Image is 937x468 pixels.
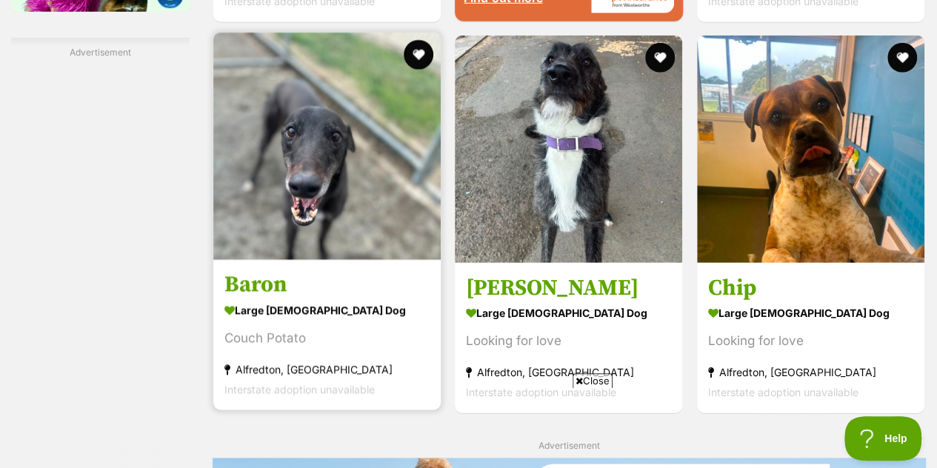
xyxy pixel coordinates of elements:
[697,36,924,263] img: Chip - American Staffordshire Terrier Dog
[646,43,676,73] button: favourite
[708,362,913,382] strong: Alfredton, [GEOGRAPHIC_DATA]
[224,299,430,321] strong: large [DEMOGRAPHIC_DATA] Dog
[708,331,913,351] div: Looking for love
[708,386,858,398] span: Interstate adoption unavailable
[466,331,671,351] div: Looking for love
[573,373,613,388] span: Close
[708,274,913,302] h3: Chip
[887,43,917,73] button: favourite
[455,36,682,263] img: Walter - Staghound Dog
[455,263,682,413] a: [PERSON_NAME] large [DEMOGRAPHIC_DATA] Dog Looking for love Alfredton, [GEOGRAPHIC_DATA] Intersta...
[466,274,671,302] h3: [PERSON_NAME]
[213,33,441,260] img: Baron - Greyhound Dog
[466,362,671,382] strong: Alfredton, [GEOGRAPHIC_DATA]
[110,394,828,461] iframe: Advertisement
[466,302,671,324] strong: large [DEMOGRAPHIC_DATA] Dog
[224,383,375,395] span: Interstate adoption unavailable
[404,40,433,70] button: favourite
[213,260,441,410] a: Baron large [DEMOGRAPHIC_DATA] Dog Couch Potato Alfredton, [GEOGRAPHIC_DATA] Interstate adoption ...
[224,271,430,299] h3: Baron
[224,328,430,348] div: Couch Potato
[708,302,913,324] strong: large [DEMOGRAPHIC_DATA] Dog
[697,263,924,413] a: Chip large [DEMOGRAPHIC_DATA] Dog Looking for love Alfredton, [GEOGRAPHIC_DATA] Interstate adopti...
[224,359,430,379] strong: Alfredton, [GEOGRAPHIC_DATA]
[844,416,922,461] iframe: Help Scout Beacon - Open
